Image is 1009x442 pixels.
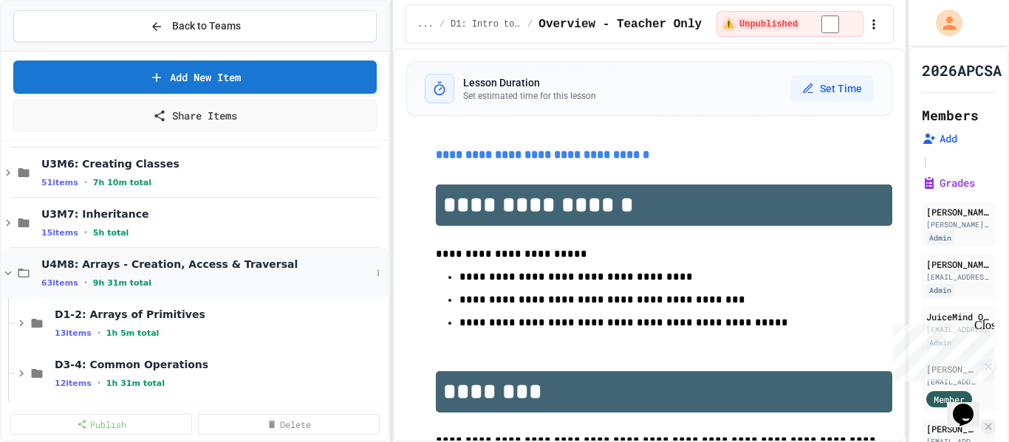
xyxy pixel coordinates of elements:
span: 9h 31m total [93,278,151,288]
button: Grades [922,176,975,190]
span: | [922,152,929,170]
span: 5h total [93,228,129,238]
div: Admin [926,284,954,297]
a: Share Items [13,100,377,131]
button: More options [371,266,386,280]
div: [EMAIL_ADDRESS][DOMAIN_NAME] [926,376,978,387]
div: ⚠️ Students cannot see this content! Click the toggle to publish it and make it visible to your c... [716,11,863,37]
span: • [98,327,100,339]
div: My Account [920,6,966,40]
span: Member [934,393,965,406]
div: [PERSON_NAME] [926,205,991,218]
span: 63 items [41,278,78,288]
div: [PERSON_NAME] [926,422,978,435]
div: JuiceMind Official [926,310,991,323]
span: 15 items [41,228,78,238]
span: ⚠️ Unpublished [723,18,798,30]
span: 12 items [55,379,92,388]
h1: 2026APCSA [922,60,1002,80]
span: U4M8: Arrays - Creation, Access & Traversal [41,258,371,271]
span: D1-2: Arrays of Primitives [55,308,386,321]
iframe: chat widget [886,319,994,381]
span: 13 items [55,328,92,338]
div: Admin [926,232,954,244]
span: 1h 31m total [106,379,165,388]
button: Back to Teams [13,10,377,42]
span: • [84,227,87,238]
span: ... [417,18,434,30]
span: 51 items [41,178,78,187]
span: / [439,18,445,30]
h2: Members [922,105,979,125]
span: Back to Teams [172,18,241,34]
span: / [527,18,533,30]
div: [PERSON_NAME] dev [926,258,991,271]
a: Add New Item [13,61,377,94]
span: D3-4: Common Operations [55,358,386,371]
span: 7h 10m total [93,178,151,187]
div: [PERSON_NAME][EMAIL_ADDRESS][DOMAIN_NAME] [926,219,991,230]
span: • [98,377,100,389]
span: • [84,176,87,188]
a: Delete [198,414,380,435]
span: U3M6: Creating Classes [41,157,386,170]
span: Overview - Teacher Only [538,15,702,33]
input: publish toggle [804,15,857,33]
span: D1: Intro to APCSA [451,18,521,30]
span: 1h 5m total [106,328,160,338]
div: Chat with us now!Close [6,6,102,94]
button: Set Time [790,75,874,102]
button: Add [922,131,957,146]
iframe: chat widget [947,383,994,427]
p: Set estimated time for this lesson [463,90,596,102]
h3: Lesson Duration [463,75,596,90]
span: U3M7: Inheritance [41,207,386,221]
span: • [84,277,87,289]
div: [EMAIL_ADDRESS][PERSON_NAME][DOMAIN_NAME] [926,272,991,283]
a: Publish [10,414,192,435]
